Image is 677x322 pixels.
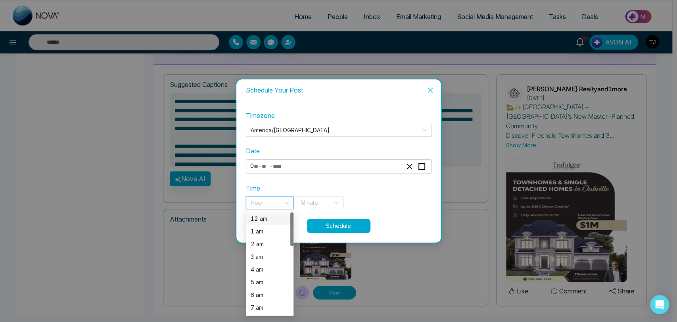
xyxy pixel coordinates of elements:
[251,265,289,274] div: 4 am
[427,87,433,93] span: close
[420,79,441,101] button: Close
[251,124,427,136] span: America/Toronto
[269,161,272,171] span: -
[650,295,669,314] div: Open Intercom Messenger
[246,251,293,263] div: 3 am
[250,162,254,170] span: 0
[307,219,370,233] button: Schedule
[246,289,293,301] div: 6 am
[251,278,289,287] div: 5 am
[246,146,432,156] label: Date
[246,183,260,193] label: Time
[246,301,293,314] div: 7 am
[251,291,289,299] div: 6 am
[246,263,293,276] div: 4 am
[258,161,261,171] span: -
[246,86,432,94] div: Schedule Your Post
[251,240,289,249] div: 2 am
[251,253,289,261] div: 3 am
[251,303,289,312] div: 7 am
[251,214,289,223] div: 12 am
[251,227,289,236] div: 1 am
[246,238,293,251] div: 2 am
[246,212,293,225] div: 12 am
[246,225,293,238] div: 1 am
[246,276,293,289] div: 5 am
[246,111,432,121] label: Timezone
